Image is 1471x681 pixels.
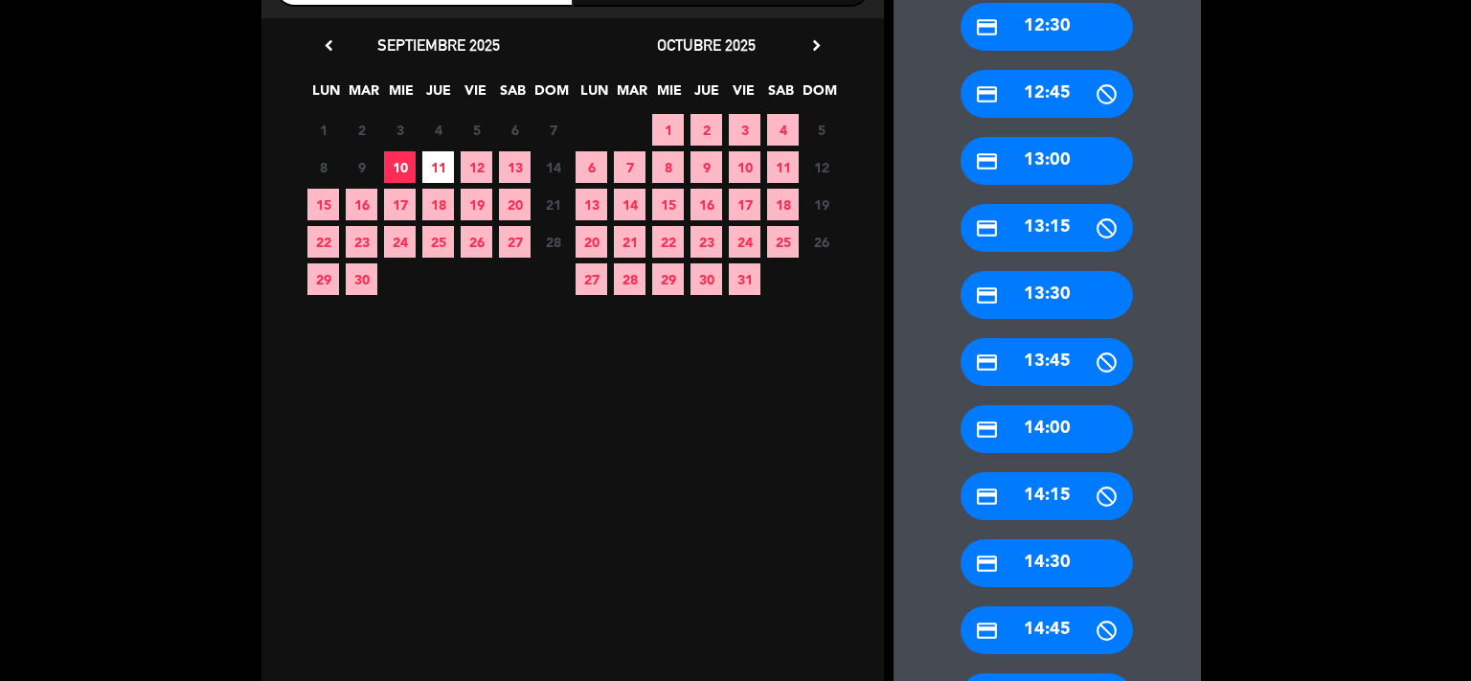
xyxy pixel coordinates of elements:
[961,472,1133,520] div: 14:15
[614,226,645,258] span: 21
[310,79,342,111] span: LUN
[576,263,607,295] span: 27
[975,351,999,375] i: credit_card
[307,263,339,295] span: 29
[307,114,339,146] span: 1
[499,151,531,183] span: 13
[384,114,416,146] span: 3
[537,114,569,146] span: 7
[461,151,492,183] span: 12
[652,151,684,183] span: 8
[961,539,1133,587] div: 14:30
[975,15,999,39] i: credit_card
[961,204,1133,252] div: 13:15
[961,271,1133,319] div: 13:30
[537,226,569,258] span: 28
[497,79,529,111] span: SAB
[422,226,454,258] span: 25
[975,418,999,442] i: credit_card
[729,151,760,183] span: 10
[803,79,834,111] span: DOM
[384,226,416,258] span: 24
[975,149,999,173] i: credit_card
[422,114,454,146] span: 4
[576,226,607,258] span: 20
[499,226,531,258] span: 27
[729,263,760,295] span: 31
[767,189,799,220] span: 18
[652,226,684,258] span: 22
[805,114,837,146] span: 5
[348,79,379,111] span: MAR
[578,79,610,111] span: LUN
[652,189,684,220] span: 15
[576,189,607,220] span: 13
[346,114,377,146] span: 2
[975,619,999,643] i: credit_card
[346,226,377,258] span: 23
[384,151,416,183] span: 10
[460,79,491,111] span: VIE
[346,263,377,295] span: 30
[975,216,999,240] i: credit_card
[657,35,756,55] span: octubre 2025
[652,263,684,295] span: 29
[690,79,722,111] span: JUE
[385,79,417,111] span: MIE
[961,606,1133,654] div: 14:45
[767,226,799,258] span: 25
[384,189,416,220] span: 17
[307,151,339,183] span: 8
[614,151,645,183] span: 7
[614,189,645,220] span: 14
[767,151,799,183] span: 11
[728,79,759,111] span: VIE
[499,114,531,146] span: 6
[806,35,826,56] i: chevron_right
[961,70,1133,118] div: 12:45
[616,79,647,111] span: MAR
[961,3,1133,51] div: 12:30
[461,189,492,220] span: 19
[346,151,377,183] span: 9
[805,226,837,258] span: 26
[765,79,797,111] span: SAB
[307,189,339,220] span: 15
[576,151,607,183] span: 6
[319,35,339,56] i: chevron_left
[690,189,722,220] span: 16
[975,82,999,106] i: credit_card
[961,405,1133,453] div: 14:00
[975,552,999,576] i: credit_card
[537,189,569,220] span: 21
[805,151,837,183] span: 12
[805,189,837,220] span: 19
[767,114,799,146] span: 4
[307,226,339,258] span: 22
[653,79,685,111] span: MIE
[346,189,377,220] span: 16
[690,263,722,295] span: 30
[652,114,684,146] span: 1
[614,263,645,295] span: 28
[537,151,569,183] span: 14
[461,114,492,146] span: 5
[534,79,566,111] span: DOM
[690,114,722,146] span: 2
[975,284,999,307] i: credit_card
[729,226,760,258] span: 24
[422,151,454,183] span: 11
[729,114,760,146] span: 3
[961,338,1133,386] div: 13:45
[961,137,1133,185] div: 13:00
[729,189,760,220] span: 17
[690,151,722,183] span: 9
[690,226,722,258] span: 23
[422,189,454,220] span: 18
[975,485,999,509] i: credit_card
[499,189,531,220] span: 20
[377,35,500,55] span: septiembre 2025
[461,226,492,258] span: 26
[422,79,454,111] span: JUE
